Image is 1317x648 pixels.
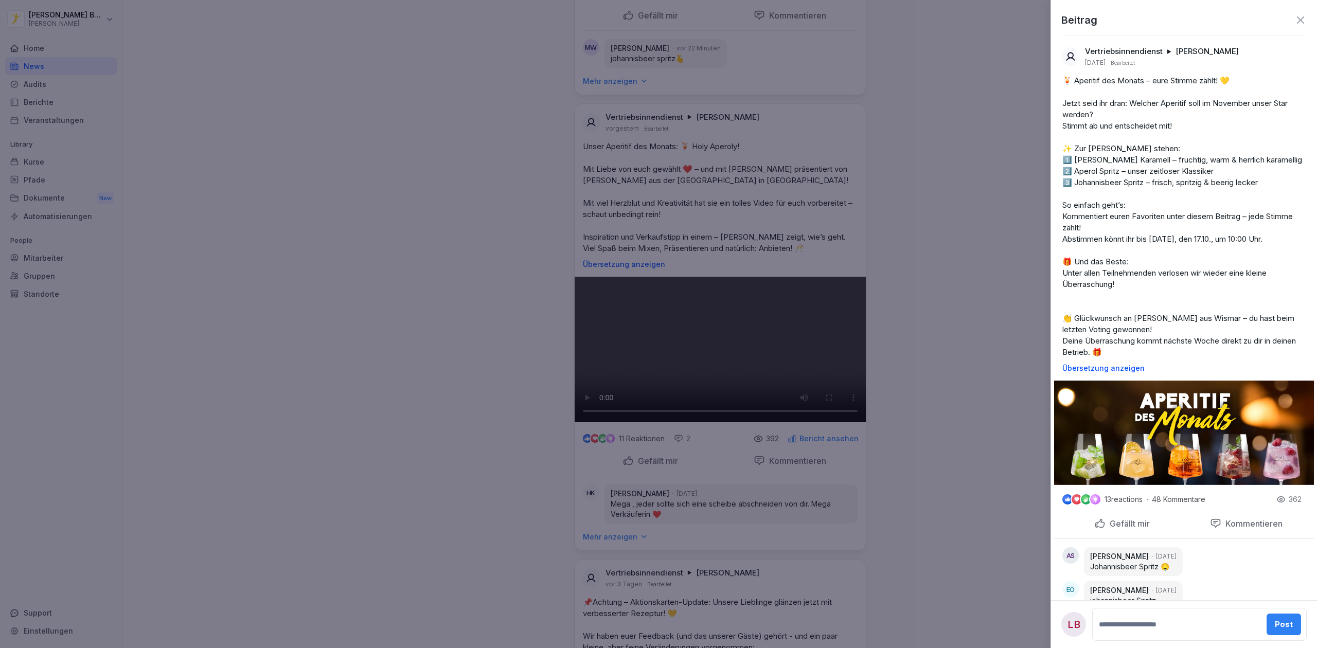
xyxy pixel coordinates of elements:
p: Übersetzung anzeigen [1062,364,1306,372]
p: 13 reactions [1105,495,1143,503]
p: [DATE] [1156,586,1177,595]
div: AS [1062,547,1079,564]
p: Beitrag [1061,12,1097,28]
p: [PERSON_NAME] [1090,551,1149,562]
p: [DATE] [1085,59,1106,67]
p: johannisbeer Spritz [1090,596,1177,606]
p: 48 Kommentare [1152,495,1208,503]
p: 362 [1289,494,1302,505]
p: [PERSON_NAME] [1176,46,1239,57]
p: Bearbeitet [1111,59,1135,67]
p: Vertriebsinnendienst [1085,46,1163,57]
p: [PERSON_NAME] [1090,585,1149,596]
img: xg7b0basv11cq84x4cjhspez.png [1054,381,1314,485]
p: 🍹 Aperitif des Monats – eure Stimme zählt! 💛 Jetzt seid ihr dran: Welcher Aperitif soll im Novemb... [1062,75,1306,358]
p: [DATE] [1156,552,1177,561]
div: EÖ [1062,581,1079,598]
p: Johannisbeer Spritz 🤤 [1090,562,1177,572]
button: Post [1267,614,1301,635]
p: Gefällt mir [1106,518,1150,529]
p: Kommentieren [1221,518,1283,529]
div: LB [1061,612,1086,637]
div: Post [1275,619,1293,630]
